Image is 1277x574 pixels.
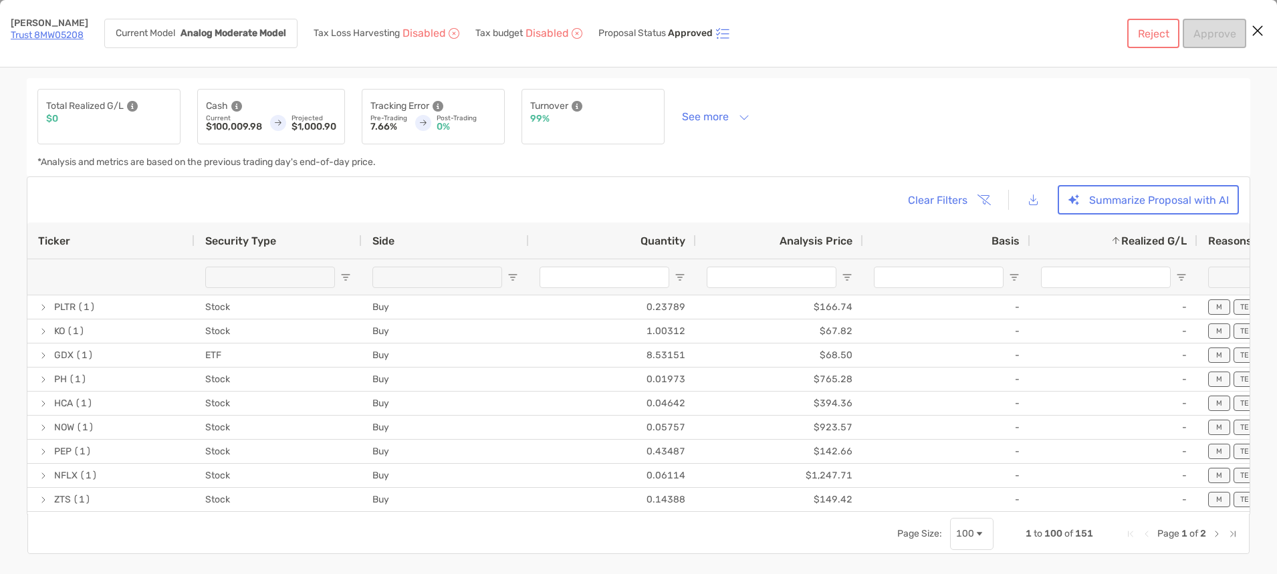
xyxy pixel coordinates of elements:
[1240,399,1249,408] p: TE
[475,29,523,38] p: Tax budget
[340,272,351,283] button: Open Filter Menu
[1026,528,1032,539] span: 1
[529,440,696,463] div: 0.43487
[641,235,685,247] span: Quantity
[372,235,394,247] span: Side
[80,464,98,486] span: (1)
[1216,423,1222,432] p: M
[195,319,362,343] div: Stock
[529,512,696,535] div: 0.28455
[46,114,58,124] p: $0
[292,122,336,132] p: $1,000.90
[437,122,496,132] p: 0%
[54,392,73,414] span: HCA
[529,368,696,391] div: 0.01973
[1030,319,1197,343] div: -
[1228,529,1238,539] div: Last Page
[1240,303,1249,311] p: TE
[362,319,529,343] div: Buy
[897,185,999,214] button: Clear Filters
[1075,528,1093,539] span: 151
[1030,368,1197,391] div: -
[1216,303,1222,311] p: M
[1240,471,1249,480] p: TE
[863,440,1030,463] div: -
[507,272,518,283] button: Open Filter Menu
[362,392,529,415] div: Buy
[195,416,362,439] div: Stock
[437,114,496,122] p: Post-Trading
[1030,512,1197,535] div: -
[370,114,407,122] p: Pre-Trading
[54,368,67,390] span: PH
[46,98,124,114] p: Total Realized G/L
[526,29,569,38] p: Disabled
[696,416,863,439] div: $923.57
[863,416,1030,439] div: -
[1030,416,1197,439] div: -
[362,416,529,439] div: Buy
[1240,327,1249,335] p: TE
[863,368,1030,391] div: -
[54,344,74,366] span: GDX
[1216,399,1222,408] p: M
[1058,185,1239,214] button: Summarize Proposal with AI
[402,29,446,38] p: Disabled
[668,28,713,39] p: Approved
[780,235,852,247] span: Analysis Price
[116,29,175,38] p: Current Model
[707,267,836,288] input: Analysis Price Filter Input
[195,440,362,463] div: Stock
[696,440,863,463] div: $142.66
[696,392,863,415] div: $394.36
[54,464,78,486] span: NFLX
[863,488,1030,511] div: -
[362,440,529,463] div: Buy
[37,158,376,167] p: *Analysis and metrics are based on the previous trading day's end-of-day price.
[529,488,696,511] div: 0.14388
[598,28,666,39] p: Proposal Status
[80,513,98,535] span: (1)
[1216,471,1222,480] p: M
[1211,529,1222,539] div: Next Page
[1044,528,1062,539] span: 100
[11,29,84,41] a: Trust 8MW05208
[38,235,70,247] span: Ticker
[696,488,863,511] div: $149.42
[76,416,94,438] span: (1)
[206,98,228,114] p: Cash
[1125,529,1136,539] div: First Page
[897,528,942,539] div: Page Size:
[195,488,362,511] div: Stock
[950,518,994,550] div: Page Size
[205,235,276,247] span: Security Type
[1157,528,1179,539] span: Page
[195,295,362,319] div: Stock
[1240,447,1249,456] p: TE
[1030,440,1197,463] div: -
[696,464,863,487] div: $1,247.71
[1240,375,1249,384] p: TE
[362,512,529,535] div: Buy
[1240,351,1249,360] p: TE
[696,368,863,391] div: $765.28
[54,296,76,318] span: PLTR
[1030,464,1197,487] div: -
[530,98,568,114] p: Turnover
[54,320,65,342] span: KO
[529,319,696,343] div: 1.00312
[1030,392,1197,415] div: -
[1121,235,1187,247] span: Realized G/L
[292,114,336,122] p: Projected
[370,122,407,132] p: 7.66%
[1216,447,1222,456] p: M
[54,488,71,511] span: ZTS
[529,343,696,367] div: 8.53151
[696,295,863,319] div: $166.74
[842,272,852,283] button: Open Filter Menu
[1034,528,1042,539] span: to
[75,392,93,414] span: (1)
[863,295,1030,319] div: -
[195,464,362,487] div: Stock
[863,464,1030,487] div: -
